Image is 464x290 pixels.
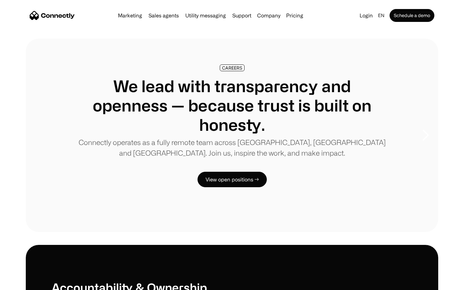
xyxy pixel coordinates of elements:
p: Connectly operates as a fully remote team across [GEOGRAPHIC_DATA], [GEOGRAPHIC_DATA] and [GEOGRA... [77,137,387,158]
div: carousel [26,39,438,232]
div: en [375,11,388,20]
div: 1 of 8 [26,39,438,232]
a: Sales agents [146,13,181,18]
a: Marketing [115,13,145,18]
div: Company [255,11,282,20]
a: home [30,11,75,20]
div: next slide [412,103,438,168]
div: Company [257,11,280,20]
a: Pricing [284,13,306,18]
a: Support [230,13,254,18]
a: Login [357,11,375,20]
h1: We lead with transparency and openness — because trust is built on honesty. [77,76,387,134]
div: CAREERS [222,65,242,70]
div: en [378,11,384,20]
a: View open positions → [198,172,267,187]
a: Utility messaging [183,13,228,18]
aside: Language selected: English [6,278,39,288]
a: Schedule a demo [390,9,434,22]
ul: Language list [13,279,39,288]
